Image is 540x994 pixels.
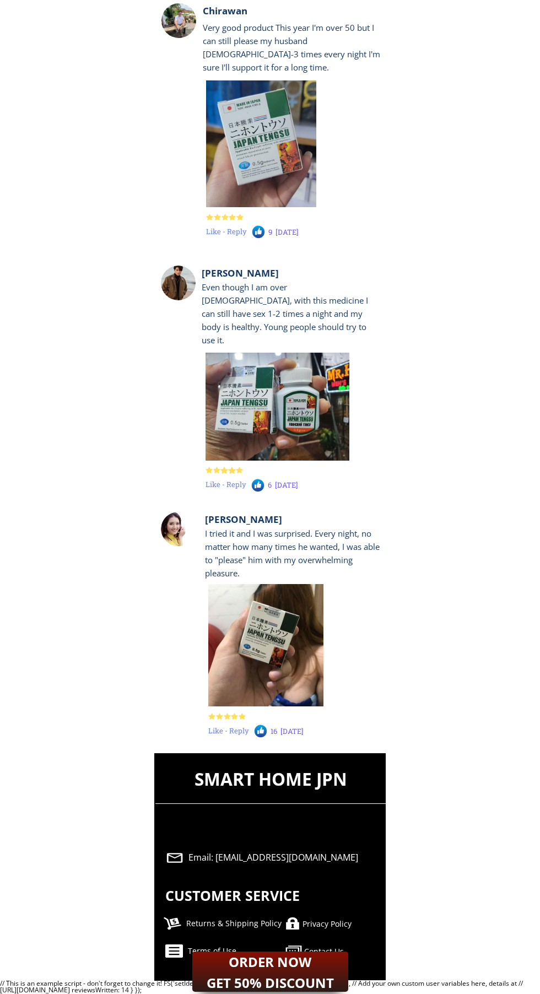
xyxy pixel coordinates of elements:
[303,918,420,930] div: Privacy Policy
[206,479,284,490] div: Like - Reply
[165,884,397,906] div: CUSTOMER SERVICE
[205,527,382,580] div: I tried it and I was surprised. Every night, no matter how many times he wanted, I was able to "p...
[206,226,285,237] div: Like - Reply
[188,945,305,957] div: Terms of Use
[208,725,287,737] div: Like - Reply
[155,765,386,793] div: SMART HOME JPN
[188,851,382,865] div: Email: [EMAIL_ADDRESS][DOMAIN_NAME]
[203,3,269,18] div: Chirawan
[205,512,309,542] div: [PERSON_NAME]
[268,226,347,238] div: 9 [DATE]
[202,266,305,280] div: [PERSON_NAME]
[268,479,347,491] div: 6 [DATE]
[271,726,349,737] div: 16 [DATE]
[200,952,341,994] h2: ORDER NOW GET 50% DISCOUNT
[202,280,379,347] div: Even though I am over [DEMOGRAPHIC_DATA], with this medicine I can still have sex 1-2 times a nig...
[304,946,422,958] div: Contact Us
[186,917,304,930] div: Returns & Shipping Policy
[203,21,380,74] div: Very good product This year I'm over 50 but I can still please my husband [DEMOGRAPHIC_DATA]-3 ti...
